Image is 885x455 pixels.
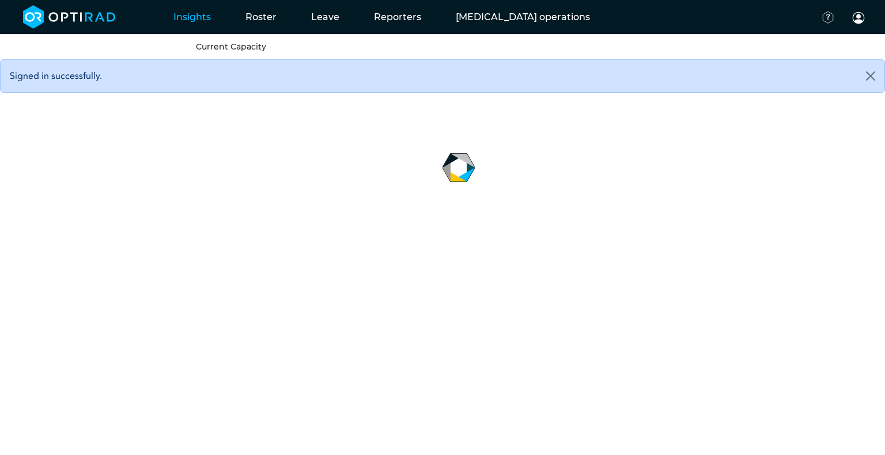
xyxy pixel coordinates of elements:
[23,5,116,29] img: brand-opti-rad-logos-blue-and-white-d2f68631ba2948856bd03f2d395fb146ddc8fb01b4b6e9315ea85fa773367...
[857,60,884,92] button: Close
[196,41,266,52] a: Current Capacity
